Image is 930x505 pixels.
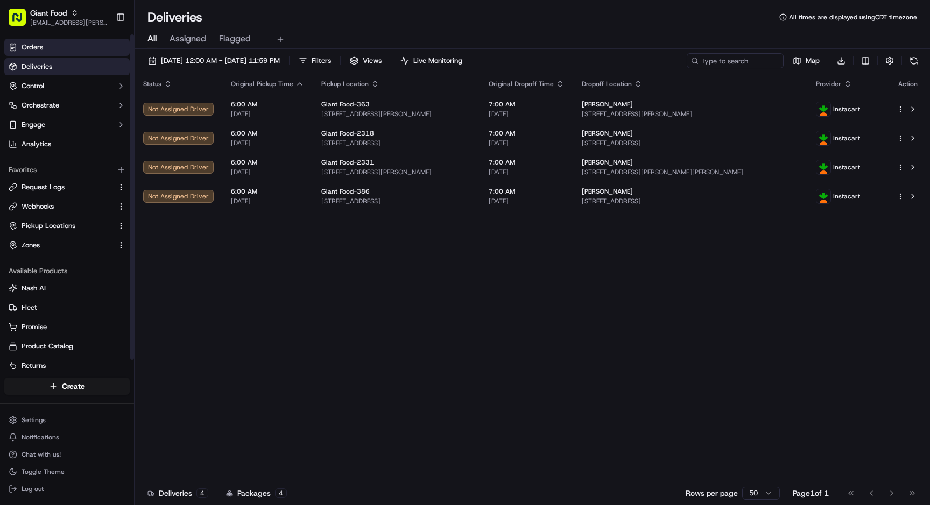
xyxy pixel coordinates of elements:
span: [PERSON_NAME] [582,158,633,167]
button: Notifications [4,430,130,445]
a: Nash AI [9,283,125,293]
button: Nash AI [4,280,130,297]
a: Fleet [9,303,125,312]
button: Engage [4,116,130,133]
span: Giant Food-2331 [321,158,374,167]
span: Fleet [22,303,37,312]
button: Toggle Theme [4,464,130,479]
span: Map [806,56,820,66]
span: Giant Food-2318 [321,129,374,138]
span: [DATE] 12:00 AM - [DATE] 11:59 PM [161,56,280,66]
span: Request Logs [22,182,65,192]
div: Page 1 of 1 [793,488,829,499]
span: 6:00 AM [231,100,304,109]
span: [DATE] [231,110,304,118]
div: Packages [226,488,287,499]
span: Status [143,80,161,88]
span: [DATE] [489,197,565,205]
span: Settings [22,416,46,424]
span: Orders [22,42,43,52]
a: Returns [9,361,125,371]
span: [STREET_ADDRESS][PERSON_NAME] [321,110,471,118]
button: Views [345,53,386,68]
span: Toggle Theme [22,467,65,476]
span: All times are displayed using CDT timezone [789,13,917,22]
span: [STREET_ADDRESS] [321,139,471,147]
span: All [147,32,157,45]
span: 6:00 AM [231,129,304,138]
span: Instacart [833,163,860,172]
button: Giant Food[EMAIL_ADDRESS][PERSON_NAME][DOMAIN_NAME] [4,4,111,30]
h1: Deliveries [147,9,202,26]
span: Giant Food-363 [321,100,370,109]
span: Engage [22,120,45,130]
span: Deliveries [22,62,52,72]
span: 6:00 AM [231,187,304,196]
button: Orchestrate [4,97,130,114]
img: profile_instacart_ahold_partner.png [816,160,830,174]
span: Provider [816,80,841,88]
div: 4 [275,488,287,498]
p: Rows per page [686,488,738,499]
span: Analytics [22,139,51,149]
span: 7:00 AM [489,187,565,196]
button: Filters [294,53,336,68]
span: Dropoff Location [582,80,632,88]
button: [EMAIL_ADDRESS][PERSON_NAME][DOMAIN_NAME] [30,18,107,27]
button: Giant Food [30,8,67,18]
span: Instacart [833,134,860,143]
span: [PERSON_NAME] [582,100,633,109]
span: Live Monitoring [413,56,462,66]
span: Zones [22,240,40,250]
button: Zones [4,237,130,254]
a: Request Logs [9,182,112,192]
span: Pickup Location [321,80,369,88]
span: [STREET_ADDRESS] [582,139,799,147]
span: Original Dropoff Time [489,80,554,88]
button: Promise [4,318,130,336]
span: Orchestrate [22,101,59,110]
img: profile_instacart_ahold_partner.png [816,102,830,116]
span: Control [22,81,44,91]
button: [DATE] 12:00 AM - [DATE] 11:59 PM [143,53,285,68]
span: Original Pickup Time [231,80,293,88]
span: [PERSON_NAME] [582,187,633,196]
span: [DATE] [231,139,304,147]
span: [PERSON_NAME] [582,129,633,138]
button: Product Catalog [4,338,130,355]
a: Powered byPylon [76,37,130,46]
span: [DATE] [489,168,565,176]
span: Instacart [833,192,860,201]
button: Map [788,53,825,68]
button: Fleet [4,299,130,316]
div: Action [897,80,919,88]
span: 7:00 AM [489,158,565,167]
button: Webhooks [4,198,130,215]
span: [STREET_ADDRESS][PERSON_NAME][PERSON_NAME] [582,168,799,176]
span: Notifications [22,433,59,442]
span: Product Catalog [22,342,73,351]
span: Log out [22,485,44,493]
span: [STREET_ADDRESS] [582,197,799,205]
span: Promise [22,322,47,332]
span: Assigned [170,32,206,45]
button: Pickup Locations [4,217,130,234]
span: [STREET_ADDRESS][PERSON_NAME] [321,168,471,176]
img: profile_instacart_ahold_partner.png [816,131,830,145]
span: Flagged [219,32,251,45]
span: Webhooks [22,202,54,211]
span: [STREET_ADDRESS] [321,197,471,205]
span: [DATE] [231,197,304,205]
button: Returns [4,357,130,374]
span: Returns [22,361,46,371]
span: [DATE] [231,168,304,176]
img: profile_instacart_ahold_partner.png [816,189,830,203]
input: Type to search [687,53,784,68]
a: Zones [9,240,112,250]
span: 7:00 AM [489,129,565,138]
span: 7:00 AM [489,100,565,109]
button: Chat with us! [4,447,130,462]
a: Product Catalog [9,342,125,351]
button: Log out [4,481,130,496]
